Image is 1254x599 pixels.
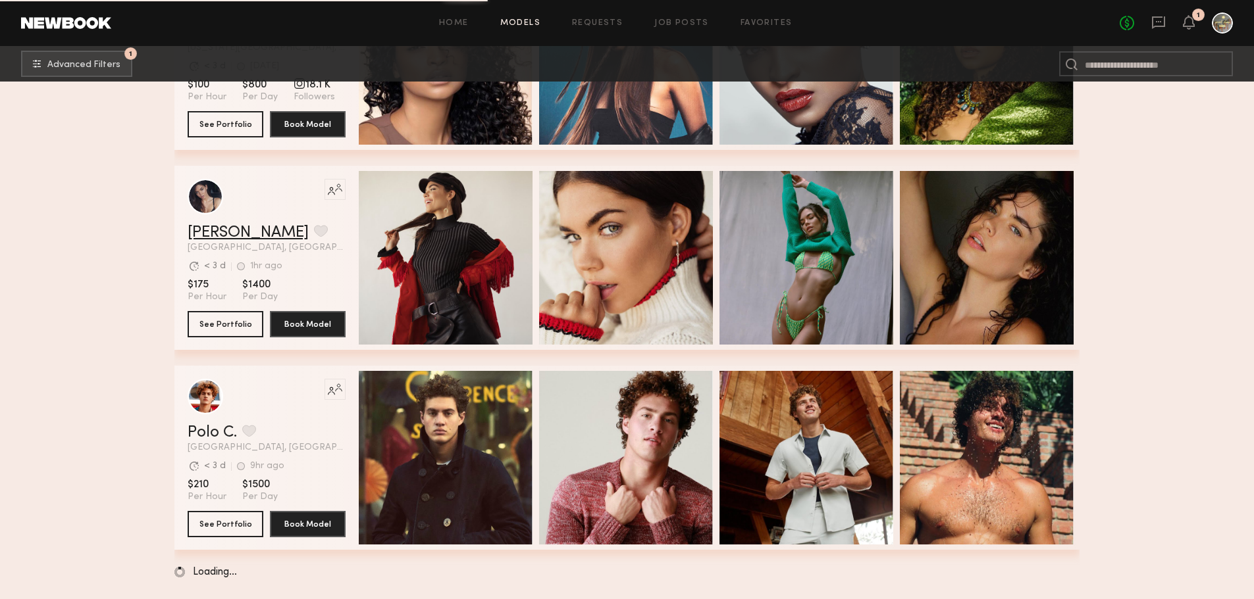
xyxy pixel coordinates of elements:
[242,291,278,303] span: Per Day
[204,462,226,471] div: < 3 d
[741,19,793,28] a: Favorites
[1197,12,1200,19] div: 1
[193,567,237,578] span: Loading…
[188,443,346,452] span: [GEOGRAPHIC_DATA], [GEOGRAPHIC_DATA]
[250,262,282,271] div: 1hr ago
[242,491,278,503] span: Per Day
[242,91,278,103] span: Per Day
[572,19,623,28] a: Requests
[294,91,335,103] span: Followers
[188,278,226,291] span: $175
[654,19,709,28] a: Job Posts
[270,111,346,137] button: Book Model
[242,278,278,291] span: $1400
[188,511,263,537] button: See Portfolio
[188,491,226,503] span: Per Hour
[188,225,309,241] a: [PERSON_NAME]
[439,19,469,28] a: Home
[188,311,263,337] button: See Portfolio
[204,262,226,271] div: < 3 d
[188,478,226,491] span: $210
[47,60,120,70] span: Advanced Filters
[270,311,346,337] button: Book Model
[500,19,540,28] a: Models
[242,78,278,91] span: $800
[129,51,132,57] span: 1
[188,78,226,91] span: $100
[21,51,132,77] button: 1Advanced Filters
[188,425,237,441] a: Polo C.
[188,111,263,137] button: See Portfolio
[294,78,335,91] span: 18.1 K
[270,511,346,537] button: Book Model
[188,243,346,252] span: [GEOGRAPHIC_DATA], [GEOGRAPHIC_DATA]
[188,291,226,303] span: Per Hour
[242,478,278,491] span: $1500
[188,91,226,103] span: Per Hour
[250,462,284,471] div: 9hr ago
